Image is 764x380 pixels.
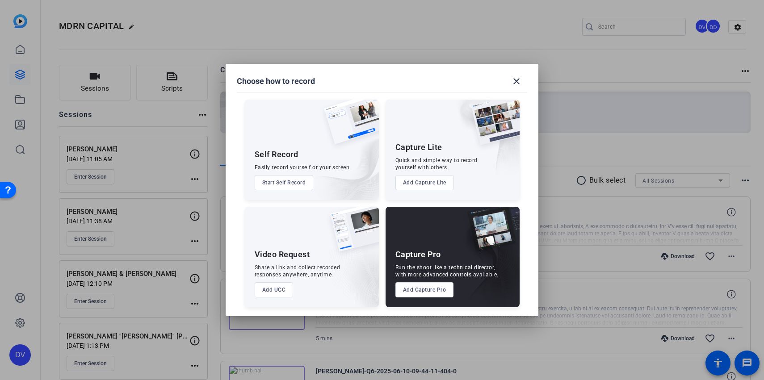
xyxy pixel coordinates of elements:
[464,100,520,154] img: capture-lite.png
[395,175,454,190] button: Add Capture Lite
[395,157,478,171] div: Quick and simple way to record yourself with others.
[255,282,294,297] button: Add UGC
[255,249,310,260] div: Video Request
[395,282,454,297] button: Add Capture Pro
[453,218,520,307] img: embarkstudio-capture-pro.png
[255,264,340,278] div: Share a link and collect recorded responses anywhere, anytime.
[327,234,379,307] img: embarkstudio-ugc-content.png
[511,76,522,87] mat-icon: close
[395,249,441,260] div: Capture Pro
[237,76,315,87] h1: Choose how to record
[440,100,520,189] img: embarkstudio-capture-lite.png
[255,164,351,171] div: Easily record yourself or your screen.
[323,207,379,261] img: ugc-content.png
[461,207,520,261] img: capture-pro.png
[255,175,314,190] button: Start Self Record
[301,119,379,200] img: embarkstudio-self-record.png
[395,264,499,278] div: Run the shoot like a technical director, with more advanced controls available.
[255,149,298,160] div: Self Record
[395,142,442,153] div: Capture Lite
[317,100,379,153] img: self-record.png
